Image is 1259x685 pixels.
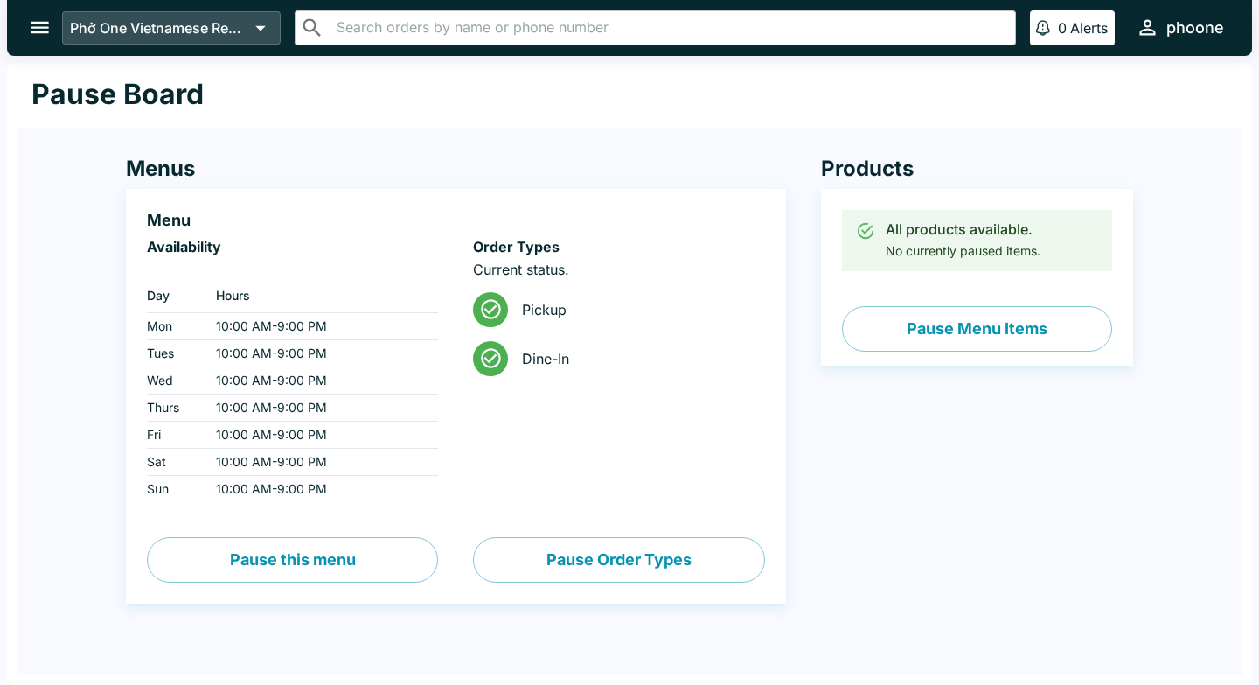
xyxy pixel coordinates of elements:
[1129,9,1231,46] button: phoone
[202,476,438,503] td: 10:00 AM - 9:00 PM
[202,449,438,476] td: 10:00 AM - 9:00 PM
[147,278,202,313] th: Day
[886,220,1040,238] div: All products available.
[147,261,438,278] p: ‏
[126,156,786,182] h4: Menus
[202,395,438,422] td: 10:00 AM - 9:00 PM
[522,301,750,318] span: Pickup
[147,422,202,449] td: Fri
[473,238,764,255] h6: Order Types
[331,16,1008,40] input: Search orders by name or phone number
[202,278,438,313] th: Hours
[17,5,62,50] button: open drawer
[62,11,281,45] button: Phở One Vietnamese Restaurant
[1058,19,1067,37] p: 0
[147,449,202,476] td: Sat
[473,537,764,583] button: Pause Order Types
[147,340,202,367] td: Tues
[147,395,202,422] td: Thurs
[147,476,202,503] td: Sun
[202,367,438,395] td: 10:00 AM - 9:00 PM
[147,367,202,395] td: Wed
[202,340,438,367] td: 10:00 AM - 9:00 PM
[522,350,750,367] span: Dine-In
[821,156,1133,182] h4: Products
[202,422,438,449] td: 10:00 AM - 9:00 PM
[1166,17,1224,38] div: phoone
[70,19,248,37] p: Phở One Vietnamese Restaurant
[842,306,1112,352] button: Pause Menu Items
[147,537,438,583] button: Pause this menu
[886,215,1040,266] div: No currently paused items.
[473,261,764,278] p: Current status.
[1070,19,1108,37] p: Alerts
[202,313,438,340] td: 10:00 AM - 9:00 PM
[147,238,438,255] h6: Availability
[31,77,204,112] h1: Pause Board
[147,313,202,340] td: Mon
